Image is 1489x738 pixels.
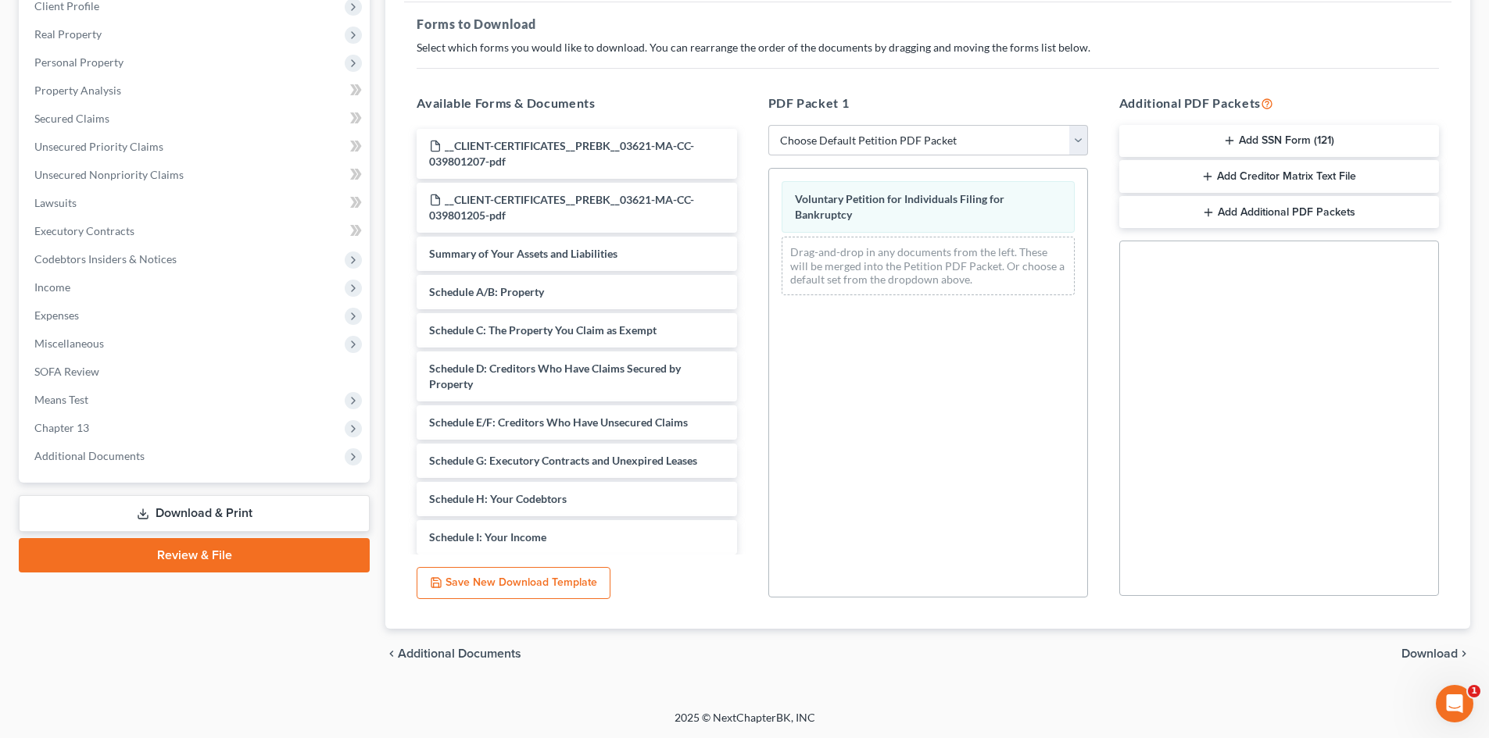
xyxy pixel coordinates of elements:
button: Save New Download Template [417,567,610,600]
h5: Available Forms & Documents [417,94,736,112]
span: Income [34,280,70,294]
span: Lawsuits [34,196,77,209]
span: Property Analysis [34,84,121,97]
span: 1 [1468,685,1480,697]
a: Secured Claims [22,105,370,133]
span: Expenses [34,308,79,322]
div: Drag-and-drop in any documents from the left. These will be merged into the Petition PDF Packet. ... [782,237,1075,295]
a: SOFA Review [22,358,370,386]
span: Schedule I: Your Income [429,530,546,544]
span: Schedule G: Executory Contracts and Unexpired Leases [429,454,697,467]
span: Chapter 13 [34,421,89,434]
span: Download [1401,647,1458,660]
i: chevron_left [385,647,398,660]
span: __CLIENT-CERTIFICATES__PREBK__03621-MA-CC-039801207-pdf [429,139,694,168]
iframe: Intercom live chat [1436,685,1473,722]
span: Schedule A/B: Property [429,285,544,298]
span: Voluntary Petition for Individuals Filing for Bankruptcy [795,192,1004,221]
span: SOFA Review [34,365,99,378]
i: chevron_right [1458,647,1470,660]
span: Secured Claims [34,112,109,125]
span: Summary of Your Assets and Liabilities [429,247,617,260]
span: Schedule C: The Property You Claim as Exempt [429,323,657,337]
span: Executory Contracts [34,224,134,237]
span: Codebtors Insiders & Notices [34,252,177,266]
a: chevron_left Additional Documents [385,647,521,660]
span: Schedule D: Creditors Who Have Claims Secured by Property [429,362,681,390]
span: Schedule H: Your Codebtors [429,492,567,505]
span: Unsecured Priority Claims [34,140,163,153]
a: Download & Print [19,495,370,532]
a: Executory Contracts [22,217,370,245]
a: Review & File [19,538,370,572]
span: Unsecured Nonpriority Claims [34,168,184,181]
h5: Additional PDF Packets [1119,94,1439,112]
span: Schedule E/F: Creditors Who Have Unsecured Claims [429,415,688,429]
a: Lawsuits [22,189,370,217]
span: Real Property [34,27,102,41]
a: Property Analysis [22,77,370,105]
h5: Forms to Download [417,15,1439,34]
span: Personal Property [34,55,123,69]
button: Add SSN Form (121) [1119,125,1439,158]
p: Select which forms you would like to download. You can rearrange the order of the documents by dr... [417,40,1439,55]
span: Miscellaneous [34,337,104,350]
button: Add Additional PDF Packets [1119,196,1439,229]
span: __CLIENT-CERTIFICATES__PREBK__03621-MA-CC-039801205-pdf [429,193,694,222]
a: Unsecured Nonpriority Claims [22,161,370,189]
h5: PDF Packet 1 [768,94,1088,112]
button: Download chevron_right [1401,647,1470,660]
span: Additional Documents [398,647,521,660]
a: Unsecured Priority Claims [22,133,370,161]
div: 2025 © NextChapterBK, INC [299,710,1190,738]
button: Add Creditor Matrix Text File [1119,160,1439,193]
span: Additional Documents [34,449,145,462]
span: Means Test [34,393,88,406]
